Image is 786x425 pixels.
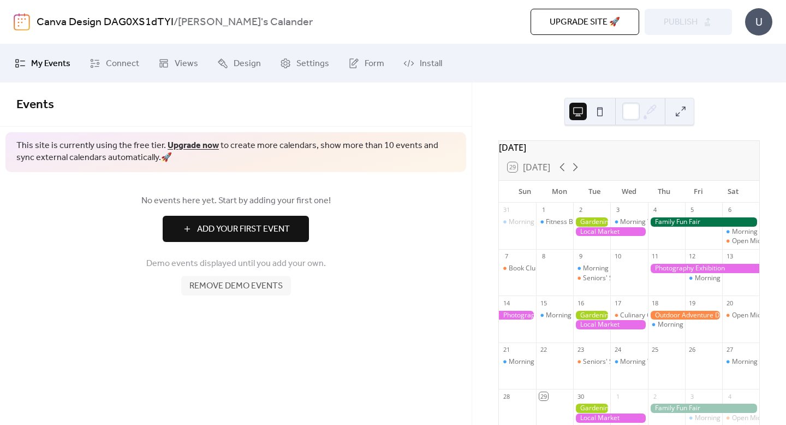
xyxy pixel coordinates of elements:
[539,206,547,214] div: 1
[499,217,536,227] div: Morning Yoga Bliss
[536,217,573,227] div: Fitness Bootcamp
[106,57,139,70] span: Connect
[695,274,753,283] div: Morning Yoga Bliss
[37,12,174,33] a: Canva Design DAG0XS1dTYI
[620,217,678,227] div: Morning Yoga Bliss
[651,346,659,354] div: 25
[695,414,753,423] div: Morning Yoga Bliss
[181,276,291,296] button: Remove demo events
[732,311,779,320] div: Open Mic Night
[573,274,610,283] div: Seniors' Social Tea
[543,181,577,203] div: Mon
[583,264,641,273] div: Morning Yoga Bliss
[725,206,734,214] div: 6
[688,299,696,307] div: 19
[163,216,309,242] button: Add Your First Event
[722,357,759,367] div: Morning Yoga Bliss
[620,357,678,367] div: Morning Yoga Bliss
[681,181,716,203] div: Fri
[508,181,543,203] div: Sun
[550,16,620,29] span: Upgrade site 🚀
[536,311,573,320] div: Morning Yoga Bliss
[648,320,685,329] div: Morning Yoga Bliss
[688,392,696,400] div: 3
[531,9,639,35] button: Upgrade site 🚀
[168,137,219,154] a: Upgrade now
[546,217,600,227] div: Fitness Bootcamp
[576,206,585,214] div: 2
[16,93,54,117] span: Events
[725,346,734,354] div: 27
[688,206,696,214] div: 5
[583,274,640,283] div: Seniors' Social Tea
[685,274,722,283] div: Morning Yoga Bliss
[576,299,585,307] div: 16
[610,311,647,320] div: Culinary Cooking Class
[648,404,759,413] div: Family Fun Fair
[722,414,759,423] div: Open Mic Night
[509,264,571,273] div: Book Club Gathering
[502,346,510,354] div: 21
[725,299,734,307] div: 20
[648,311,722,320] div: Outdoor Adventure Day
[614,252,622,261] div: 10
[502,392,510,400] div: 28
[16,216,455,242] a: Add Your First Event
[658,320,716,329] div: Morning Yoga Bliss
[573,227,647,237] div: Local Market
[499,357,536,367] div: Morning Yoga Bliss
[31,57,70,70] span: My Events
[577,181,612,203] div: Tue
[651,252,659,261] div: 11
[722,311,759,320] div: Open Mic Night
[722,227,759,237] div: Morning Yoga Bliss
[14,13,30,31] img: logo
[81,49,147,78] a: Connect
[573,217,610,227] div: Gardening Workshop
[509,357,567,367] div: Morning Yoga Bliss
[688,346,696,354] div: 26
[502,299,510,307] div: 14
[732,237,779,246] div: Open Mic Night
[178,12,313,33] b: [PERSON_NAME]'s Calander
[234,57,261,70] span: Design
[502,252,510,261] div: 7
[16,194,455,208] span: No events here yet. Start by adding your first one!
[546,311,604,320] div: Morning Yoga Bliss
[576,392,585,400] div: 30
[7,49,79,78] a: My Events
[189,280,283,293] span: Remove demo events
[614,392,622,400] div: 1
[573,404,610,413] div: Gardening Workshop
[340,49,392,78] a: Form
[539,392,547,400] div: 29
[745,8,772,36] div: U
[509,217,567,227] div: Morning Yoga Bliss
[499,264,536,273] div: Book Club Gathering
[716,181,751,203] div: Sat
[725,392,734,400] div: 4
[573,357,610,367] div: Seniors' Social Tea
[646,181,681,203] div: Thu
[573,264,610,273] div: Morning Yoga Bliss
[651,206,659,214] div: 4
[539,299,547,307] div: 15
[573,320,647,329] div: Local Market
[685,414,722,423] div: Morning Yoga Bliss
[296,57,329,70] span: Settings
[502,206,510,214] div: 31
[576,252,585,261] div: 9
[722,237,759,246] div: Open Mic Night
[175,57,198,70] span: Views
[614,346,622,354] div: 24
[648,264,759,273] div: Photography Exhibition
[651,392,659,400] div: 2
[209,49,269,78] a: Design
[420,57,442,70] span: Install
[610,217,647,227] div: Morning Yoga Bliss
[614,206,622,214] div: 3
[499,311,536,320] div: Photography Exhibition
[583,357,640,367] div: Seniors' Social Tea
[499,141,759,154] div: [DATE]
[365,57,384,70] span: Form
